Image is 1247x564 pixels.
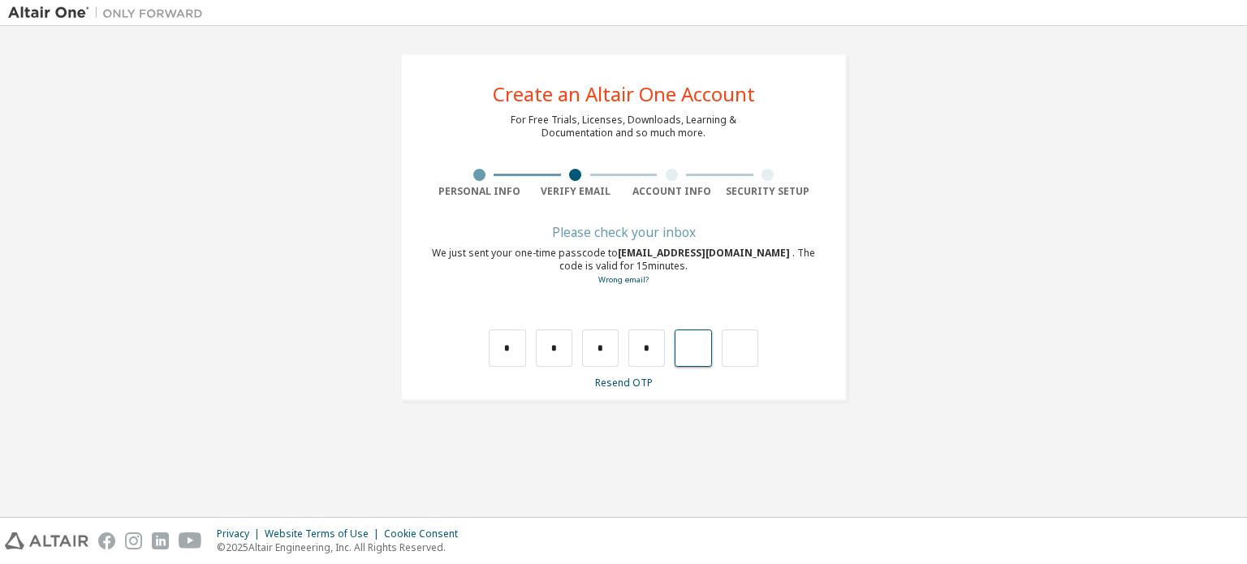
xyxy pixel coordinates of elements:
a: Go back to the registration form [598,274,649,285]
span: [EMAIL_ADDRESS][DOMAIN_NAME] [618,246,792,260]
div: Account Info [623,185,720,198]
div: Cookie Consent [384,527,468,540]
div: Create an Altair One Account [493,84,755,104]
img: facebook.svg [98,532,115,549]
div: Privacy [217,527,265,540]
div: For Free Trials, Licenses, Downloads, Learning & Documentation and so much more. [511,114,736,140]
p: © 2025 Altair Engineering, Inc. All Rights Reserved. [217,540,468,554]
div: Security Setup [720,185,817,198]
div: Website Terms of Use [265,527,384,540]
img: instagram.svg [125,532,142,549]
img: altair_logo.svg [5,532,88,549]
img: linkedin.svg [152,532,169,549]
div: We just sent your one-time passcode to . The code is valid for 15 minutes. [431,247,816,286]
img: Altair One [8,5,211,21]
div: Personal Info [431,185,528,198]
a: Resend OTP [595,376,653,390]
img: youtube.svg [179,532,202,549]
div: Verify Email [528,185,624,198]
div: Please check your inbox [431,227,816,237]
